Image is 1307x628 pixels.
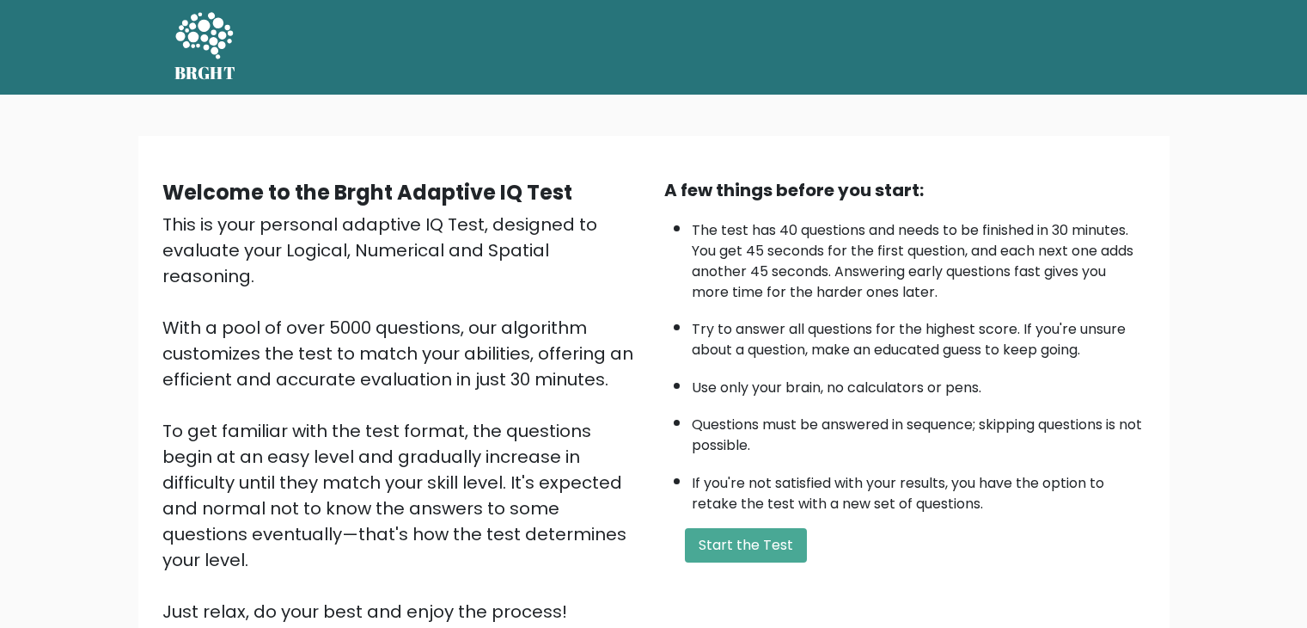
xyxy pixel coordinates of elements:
[692,465,1145,514] li: If you're not satisfied with your results, you have the option to retake the test with a new set ...
[664,177,1145,203] div: A few things before you start:
[162,212,644,625] div: This is your personal adaptive IQ Test, designed to evaluate your Logical, Numerical and Spatial ...
[162,178,572,206] b: Welcome to the Brght Adaptive IQ Test
[174,7,236,88] a: BRGHT
[174,63,236,83] h5: BRGHT
[685,528,807,563] button: Start the Test
[692,369,1145,398] li: Use only your brain, no calculators or pens.
[692,406,1145,456] li: Questions must be answered in sequence; skipping questions is not possible.
[692,212,1145,303] li: The test has 40 questions and needs to be finished in 30 minutes. You get 45 seconds for the firs...
[692,311,1145,360] li: Try to answer all questions for the highest score. If you're unsure about a question, make an edu...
